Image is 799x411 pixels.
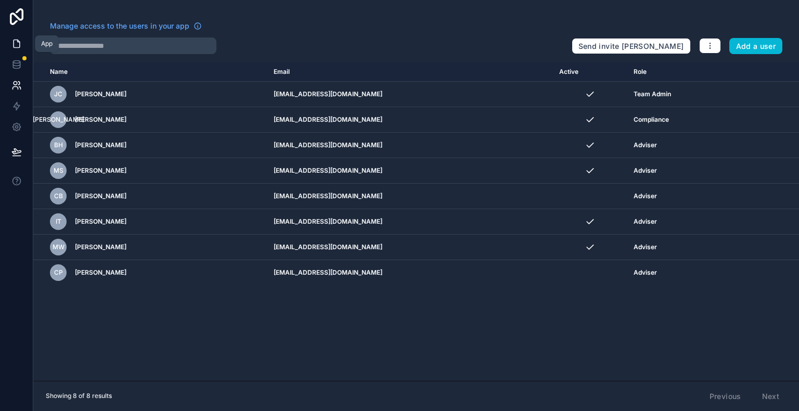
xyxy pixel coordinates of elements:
span: BH [54,141,63,149]
span: Team Admin [634,90,671,98]
span: [PERSON_NAME] [75,166,126,175]
div: scrollable content [33,62,799,381]
div: App [41,40,53,48]
span: Adviser [634,192,657,200]
span: JC [54,90,62,98]
span: CB [54,192,63,200]
td: [EMAIL_ADDRESS][DOMAIN_NAME] [267,82,553,107]
span: [PERSON_NAME] [75,243,126,251]
span: [PERSON_NAME] [75,115,126,124]
span: Manage access to the users in your app [50,21,189,31]
td: [EMAIL_ADDRESS][DOMAIN_NAME] [267,107,553,133]
span: [PERSON_NAME] [33,115,84,124]
th: Role [627,62,745,82]
span: [PERSON_NAME] [75,90,126,98]
th: Email [267,62,553,82]
button: Add a user [729,38,783,55]
span: IT [56,217,61,226]
td: [EMAIL_ADDRESS][DOMAIN_NAME] [267,184,553,209]
td: [EMAIL_ADDRESS][DOMAIN_NAME] [267,133,553,158]
span: [PERSON_NAME] [75,141,126,149]
span: MW [53,243,65,251]
span: Adviser [634,141,657,149]
span: Showing 8 of 8 results [46,392,112,400]
th: Active [553,62,628,82]
span: Adviser [634,268,657,277]
td: [EMAIL_ADDRESS][DOMAIN_NAME] [267,158,553,184]
td: [EMAIL_ADDRESS][DOMAIN_NAME] [267,209,553,235]
span: Adviser [634,166,657,175]
span: Compliance [634,115,669,124]
span: [PERSON_NAME] [75,192,126,200]
button: Send invite [PERSON_NAME] [572,38,691,55]
span: [PERSON_NAME] [75,217,126,226]
span: MS [54,166,63,175]
td: [EMAIL_ADDRESS][DOMAIN_NAME] [267,235,553,260]
span: Adviser [634,217,657,226]
td: [EMAIL_ADDRESS][DOMAIN_NAME] [267,260,553,286]
a: Manage access to the users in your app [50,21,202,31]
span: Adviser [634,243,657,251]
th: Name [33,62,267,82]
span: CP [54,268,63,277]
span: [PERSON_NAME] [75,268,126,277]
